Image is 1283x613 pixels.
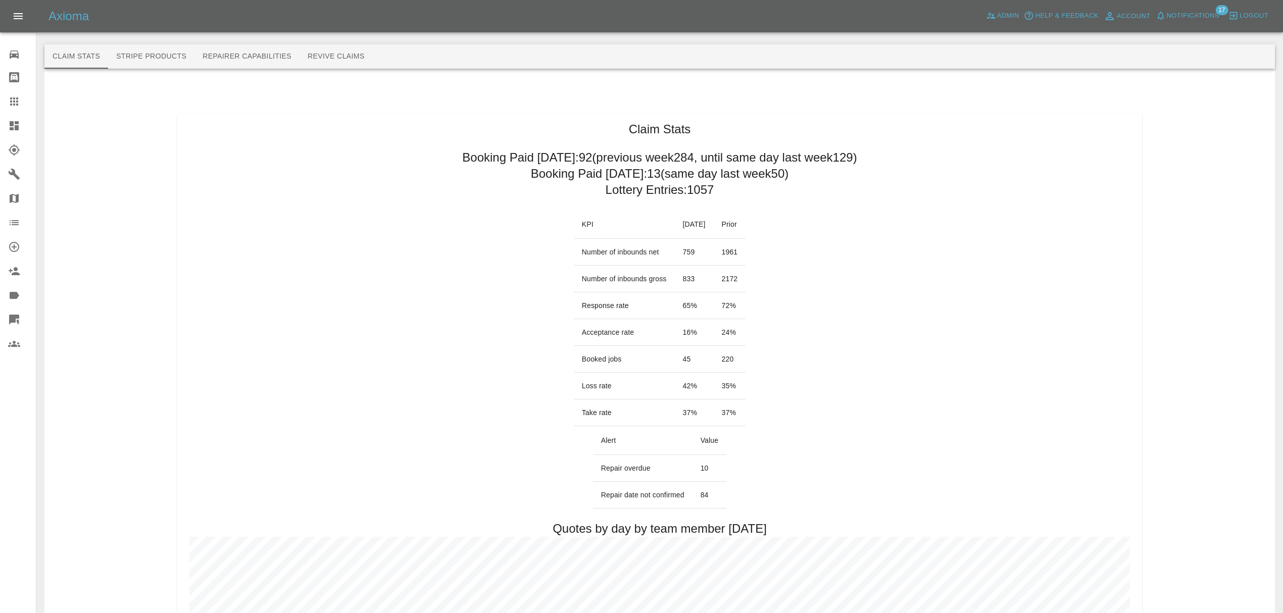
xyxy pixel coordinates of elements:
td: Response rate [574,292,675,319]
td: 42 % [675,373,714,399]
a: Account [1101,8,1153,24]
td: Acceptance rate [574,319,675,346]
h5: Axioma [48,8,89,24]
td: 37 % [714,399,746,426]
td: Take rate [574,399,675,426]
th: [DATE] [675,210,714,239]
td: 10 [693,455,727,482]
span: Account [1117,11,1151,22]
td: 24 % [714,319,746,346]
span: Notifications [1167,10,1219,22]
button: Notifications [1153,8,1222,24]
td: Loss rate [574,373,675,399]
button: Repairer Capabilities [194,44,300,69]
h2: Booking Paid [DATE]: 92 (previous week 284 , until same day last week 129 ) [462,149,857,166]
button: Revive Claims [300,44,373,69]
td: 45 [675,346,714,373]
h2: Quotes by day by team member [DATE] [553,521,767,537]
td: 65 % [675,292,714,319]
td: Number of inbounds gross [574,266,675,292]
td: 35 % [714,373,746,399]
td: Repair overdue [593,455,693,482]
td: 84 [693,482,727,508]
td: Booked jobs [574,346,675,373]
th: KPI [574,210,675,239]
span: Logout [1240,10,1268,22]
button: Help & Feedback [1021,8,1101,24]
h2: Lottery Entries: 1057 [606,182,714,198]
td: 72 % [714,292,746,319]
th: Prior [714,210,746,239]
td: 2172 [714,266,746,292]
button: Logout [1226,8,1271,24]
th: Value [693,426,727,455]
td: 1961 [714,239,746,266]
a: Admin [983,8,1022,24]
button: Claim Stats [44,44,108,69]
td: 16 % [675,319,714,346]
td: 759 [675,239,714,266]
span: Admin [997,10,1019,22]
th: Alert [593,426,693,455]
td: 220 [714,346,746,373]
button: Open drawer [6,4,30,28]
td: Number of inbounds net [574,239,675,266]
span: Help & Feedback [1035,10,1098,22]
td: Repair date not confirmed [593,482,693,508]
h2: Booking Paid [DATE]: 13 (same day last week 50 ) [531,166,789,182]
h1: Claim Stats [629,121,691,137]
td: 833 [675,266,714,292]
span: 17 [1215,5,1228,15]
button: Stripe Products [108,44,194,69]
td: 37 % [675,399,714,426]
